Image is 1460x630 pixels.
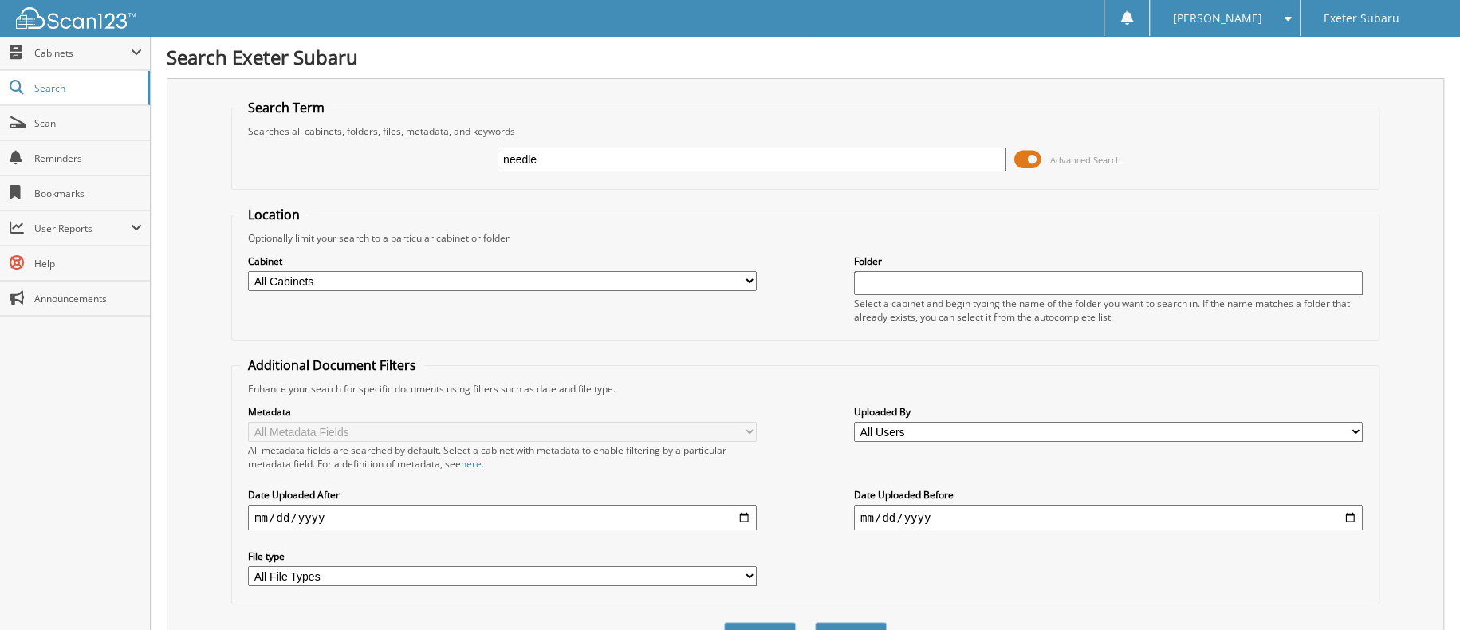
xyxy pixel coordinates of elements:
[34,46,131,60] span: Cabinets
[1323,14,1399,23] span: Exeter Subaru
[1380,553,1460,630] iframe: Chat Widget
[248,549,757,563] label: File type
[461,457,482,471] a: here
[854,254,1363,268] label: Folder
[167,44,1444,70] h1: Search Exeter Subaru
[34,81,140,95] span: Search
[248,505,757,530] input: start
[1050,154,1121,166] span: Advanced Search
[248,488,757,502] label: Date Uploaded After
[248,254,757,268] label: Cabinet
[248,405,757,419] label: Metadata
[240,99,333,116] legend: Search Term
[1173,14,1262,23] span: [PERSON_NAME]
[240,356,424,374] legend: Additional Document Filters
[854,405,1363,419] label: Uploaded By
[34,187,142,200] span: Bookmarks
[240,206,308,223] legend: Location
[248,443,757,471] div: All metadata fields are searched by default. Select a cabinet with metadata to enable filtering b...
[240,382,1371,396] div: Enhance your search for specific documents using filters such as date and file type.
[854,297,1363,324] div: Select a cabinet and begin typing the name of the folder you want to search in. If the name match...
[16,7,136,29] img: scan123-logo-white.svg
[34,292,142,305] span: Announcements
[34,257,142,270] span: Help
[240,124,1371,138] div: Searches all cabinets, folders, files, metadata, and keywords
[34,116,142,130] span: Scan
[34,222,131,235] span: User Reports
[854,505,1363,530] input: end
[854,488,1363,502] label: Date Uploaded Before
[34,152,142,165] span: Reminders
[240,231,1371,245] div: Optionally limit your search to a particular cabinet or folder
